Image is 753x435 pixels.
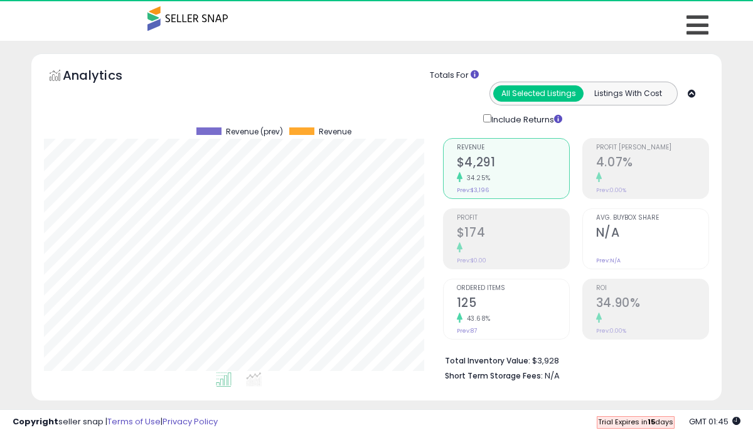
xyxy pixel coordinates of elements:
[457,285,569,292] span: Ordered Items
[457,225,569,242] h2: $174
[457,327,477,335] small: Prev: 87
[457,186,489,194] small: Prev: $3,196
[457,215,569,222] span: Profit
[457,257,486,264] small: Prev: $0.00
[63,67,147,87] h5: Analytics
[445,355,530,366] b: Total Inventory Value:
[596,327,626,335] small: Prev: 0.00%
[474,112,577,126] div: Include Returns
[648,417,655,427] b: 15
[689,416,740,427] span: 2025-08-14 01:45 GMT
[445,352,700,367] li: $3,928
[596,215,708,222] span: Avg. Buybox Share
[596,296,708,313] h2: 34.90%
[596,225,708,242] h2: N/A
[596,155,708,172] h2: 4.07%
[598,417,673,427] span: Trial Expires in days
[457,296,569,313] h2: 125
[545,370,560,382] span: N/A
[596,186,626,194] small: Prev: 0.00%
[163,416,218,427] a: Privacy Policy
[457,155,569,172] h2: $4,291
[430,70,712,82] div: Totals For
[107,416,161,427] a: Terms of Use
[596,144,708,151] span: Profit [PERSON_NAME]
[462,314,491,323] small: 43.68%
[445,370,543,381] b: Short Term Storage Fees:
[13,416,58,427] strong: Copyright
[226,127,283,136] span: Revenue (prev)
[596,285,708,292] span: ROI
[583,85,673,102] button: Listings With Cost
[457,144,569,151] span: Revenue
[596,257,621,264] small: Prev: N/A
[319,127,351,136] span: Revenue
[462,173,491,183] small: 34.25%
[493,85,584,102] button: All Selected Listings
[13,416,218,428] div: seller snap | |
